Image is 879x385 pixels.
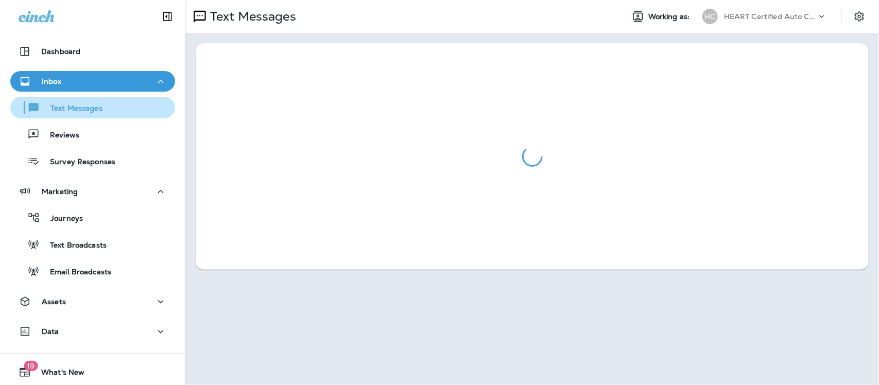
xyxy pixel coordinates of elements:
[40,131,79,141] p: Reviews
[153,6,182,27] button: Collapse Sidebar
[10,234,175,255] button: Text Broadcasts
[42,77,61,85] p: Inbox
[10,41,175,62] button: Dashboard
[10,321,175,342] button: Data
[42,327,59,336] p: Data
[40,268,111,277] p: Email Broadcasts
[10,150,175,172] button: Survey Responses
[10,291,175,312] button: Assets
[10,207,175,229] button: Journeys
[724,12,817,21] p: HEART Certified Auto Care
[40,214,83,224] p: Journeys
[10,260,175,282] button: Email Broadcasts
[40,241,107,251] p: Text Broadcasts
[10,362,175,382] button: 19What's New
[10,181,175,202] button: Marketing
[42,187,78,196] p: Marketing
[40,104,102,114] p: Text Messages
[31,368,84,380] span: What's New
[206,9,296,24] p: Text Messages
[850,7,869,26] button: Settings
[41,47,80,56] p: Dashboard
[10,124,175,145] button: Reviews
[10,97,175,118] button: Text Messages
[10,71,175,92] button: Inbox
[702,9,718,24] div: HC
[24,361,38,371] span: 19
[648,12,692,21] span: Working as:
[42,297,66,306] p: Assets
[40,157,115,167] p: Survey Responses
